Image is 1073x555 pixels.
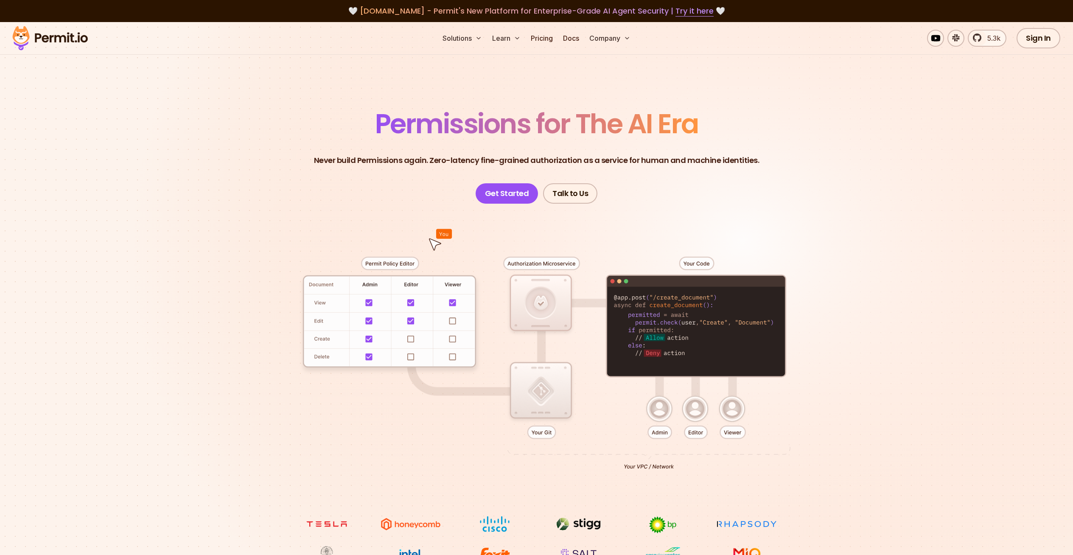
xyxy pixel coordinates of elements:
img: Cisco [463,516,527,532]
button: Learn [489,30,524,47]
img: Rhapsody Health [715,516,779,532]
span: 5.3k [982,33,1000,43]
a: Try it here [675,6,714,17]
a: Docs [560,30,583,47]
img: tesla [295,516,359,532]
a: Pricing [527,30,556,47]
p: Never build Permissions again. Zero-latency fine-grained authorization as a service for human and... [314,154,759,166]
img: Stigg [547,516,611,532]
span: [DOMAIN_NAME] - Permit's New Platform for Enterprise-Grade AI Agent Security | [360,6,714,16]
a: 5.3k [968,30,1006,47]
span: Permissions for The AI Era [375,105,698,143]
button: Solutions [439,30,485,47]
img: Honeycomb [379,516,443,532]
a: Talk to Us [543,183,597,204]
a: Get Started [476,183,538,204]
img: Permit logo [8,24,92,53]
div: 🤍 🤍 [20,5,1053,17]
a: Sign In [1017,28,1060,48]
button: Company [586,30,634,47]
img: bp [631,516,695,534]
